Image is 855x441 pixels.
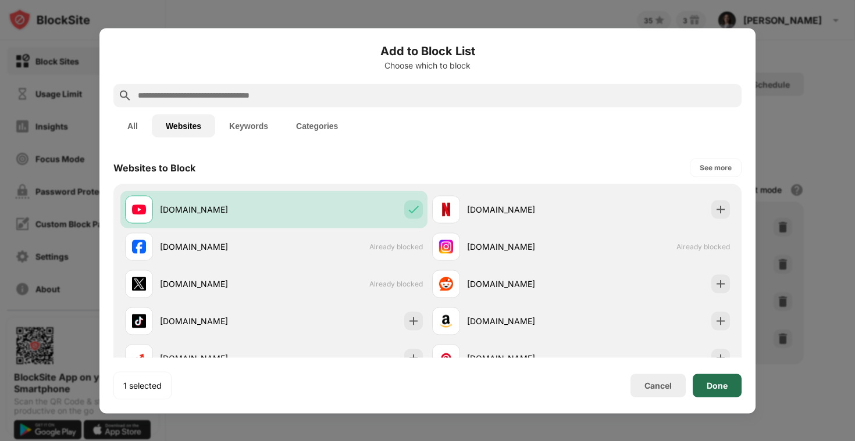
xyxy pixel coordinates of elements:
img: favicons [132,314,146,328]
div: [DOMAIN_NAME] [467,241,581,253]
div: [DOMAIN_NAME] [467,278,581,290]
div: See more [700,162,732,173]
div: [DOMAIN_NAME] [160,352,274,364]
img: favicons [439,314,453,328]
img: favicons [439,351,453,365]
div: [DOMAIN_NAME] [467,203,581,216]
img: favicons [439,277,453,291]
span: Already blocked [369,279,423,288]
div: Cancel [644,381,672,390]
span: Already blocked [676,242,730,251]
span: Already blocked [369,242,423,251]
button: Websites [152,114,215,137]
img: search.svg [118,88,132,102]
div: [DOMAIN_NAME] [467,315,581,327]
div: [DOMAIN_NAME] [467,352,581,364]
h6: Add to Block List [113,42,742,59]
button: Keywords [215,114,282,137]
img: favicons [132,239,146,253]
img: favicons [132,277,146,291]
div: [DOMAIN_NAME] [160,203,274,216]
div: Done [707,381,728,390]
div: [DOMAIN_NAME] [160,241,274,253]
img: favicons [132,351,146,365]
div: [DOMAIN_NAME] [160,315,274,327]
button: All [113,114,152,137]
div: Websites to Block [113,162,195,173]
div: [DOMAIN_NAME] [160,278,274,290]
img: favicons [132,202,146,216]
img: favicons [439,239,453,253]
img: favicons [439,202,453,216]
div: Choose which to block [113,60,742,70]
button: Categories [282,114,352,137]
div: 1 selected [123,379,162,391]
